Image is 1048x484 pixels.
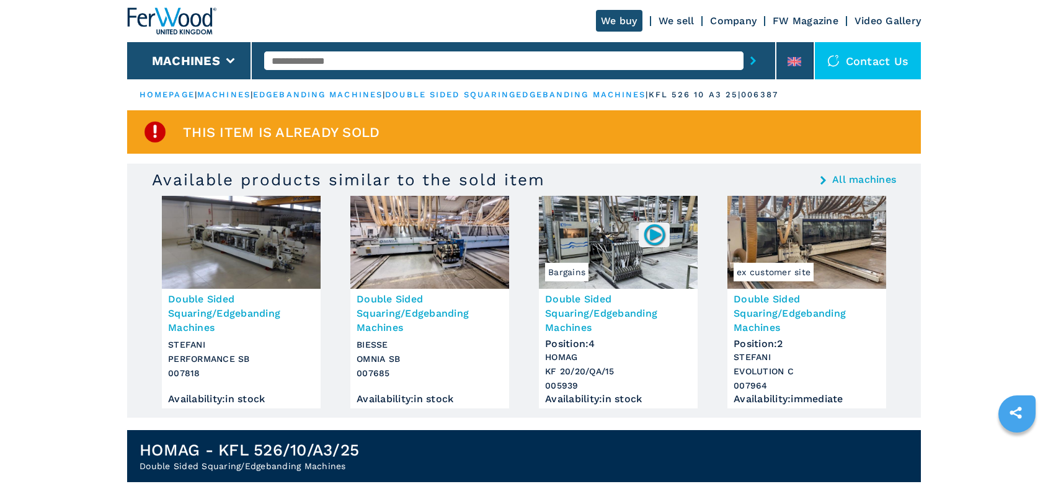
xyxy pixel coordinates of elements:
img: SoldProduct [143,120,167,144]
h3: Double Sided Squaring/Edgebanding Machines [357,292,503,335]
a: We sell [659,15,695,27]
img: Ferwood [127,7,216,35]
img: Contact us [827,55,840,67]
a: Double Sided Squaring/Edgebanding Machines HOMAG KF 20/20/QA/15Bargains005939Double Sided Squarin... [539,196,698,408]
a: edgebanding machines [253,90,383,99]
h3: Double Sided Squaring/Edgebanding Machines [168,292,314,335]
span: | [383,90,385,99]
img: Double Sided Squaring/Edgebanding Machines HOMAG KF 20/20/QA/15 [539,196,698,289]
a: Video Gallery [855,15,921,27]
span: This item is already sold [183,125,380,139]
button: submit-button [744,46,763,75]
div: Availability : in stock [545,396,691,402]
h3: HOMAG KF 20/20/QA/15 005939 [545,350,691,393]
h3: BIESSE OMNIA SB 007685 [357,338,503,381]
a: We buy [596,10,642,32]
h3: STEFANI PERFORMANCE SB 007818 [168,338,314,381]
a: machines [197,90,251,99]
span: | [195,90,197,99]
span: | [646,90,648,99]
button: Machines [152,53,220,68]
a: Double Sided Squaring/Edgebanding Machines STEFANI EVOLUTION Cex customer siteDouble Sided Squari... [727,196,886,408]
a: double sided squaringedgebanding machines [385,90,646,99]
h2: Double Sided Squaring/Edgebanding Machines [140,460,359,472]
a: sharethis [1000,397,1031,428]
h1: HOMAG - KFL 526/10/A3/25 [140,440,359,460]
div: Contact us [815,42,921,79]
img: Double Sided Squaring/Edgebanding Machines STEFANI EVOLUTION C [727,196,886,289]
span: Bargains [545,263,588,281]
div: Availability : in stock [357,396,503,402]
img: 005939 [642,222,667,247]
h3: Double Sided Squaring/Edgebanding Machines [734,292,880,335]
h3: Available products similar to the sold item [152,170,545,190]
p: kfl 526 10 a3 25 | [649,89,742,100]
div: Availability : in stock [168,396,314,402]
a: Double Sided Squaring/Edgebanding Machines STEFANI PERFORMANCE SBDouble Sided Squaring/Edgebandin... [162,196,321,408]
div: Position : 4 [545,335,691,347]
span: | [251,90,253,99]
a: FW Magazine [773,15,838,27]
div: Availability : immediate [734,396,880,402]
a: HOMEPAGE [140,90,195,99]
p: 006387 [741,89,778,100]
div: Position : 2 [734,335,880,347]
h3: STEFANI EVOLUTION C 007964 [734,350,880,393]
h3: Double Sided Squaring/Edgebanding Machines [545,292,691,335]
a: Double Sided Squaring/Edgebanding Machines BIESSE OMNIA SBDouble Sided Squaring/Edgebanding Machi... [350,196,509,408]
img: Double Sided Squaring/Edgebanding Machines BIESSE OMNIA SB [350,196,509,289]
img: Double Sided Squaring/Edgebanding Machines STEFANI PERFORMANCE SB [162,196,321,289]
span: ex customer site [734,263,814,281]
a: Company [710,15,757,27]
a: All machines [832,175,896,185]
